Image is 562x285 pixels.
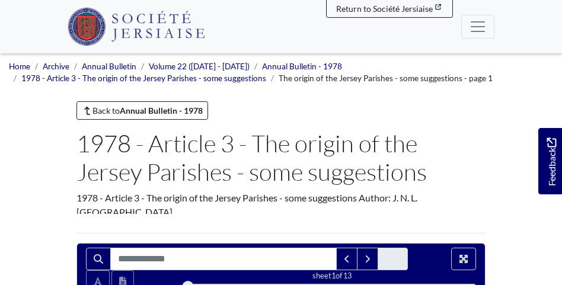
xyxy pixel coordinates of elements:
[451,248,476,270] button: Full screen mode
[76,101,208,120] a: Back toAnnual Bulletin - 1978
[110,248,337,270] input: Search for
[336,4,433,14] span: Return to Société Jersiaise
[86,248,111,270] button: Search
[82,62,136,71] a: Annual Bulletin
[469,18,487,36] span: Menu
[279,73,493,83] span: The origin of the Jersey Parishes - some suggestions - page 1
[357,248,378,270] button: Next Match
[262,62,342,71] a: Annual Bulletin - 1978
[544,138,558,186] span: Feedback
[21,73,266,83] a: 1978 - Article 3 - The origin of the Jersey Parishes - some suggestions
[461,15,494,39] button: Menu
[68,5,205,49] a: Société Jersiaise logo
[120,105,203,116] strong: Annual Bulletin - 1978
[43,62,69,71] a: Archive
[538,128,562,194] a: Would you like to provide feedback?
[188,270,476,281] div: sheet of 13
[331,271,336,280] span: 1
[68,8,205,46] img: Société Jersiaise
[149,62,250,71] a: Volume 22 ([DATE] - [DATE])
[336,248,357,270] button: Previous Match
[76,191,486,219] div: 1978 - Article 3 - The origin of the Jersey Parishes - some suggestions Author: J. N. L. [GEOGRAP...
[76,129,486,186] h1: 1978 - Article 3 - The origin of the Jersey Parishes - some suggestions
[9,62,30,71] a: Home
